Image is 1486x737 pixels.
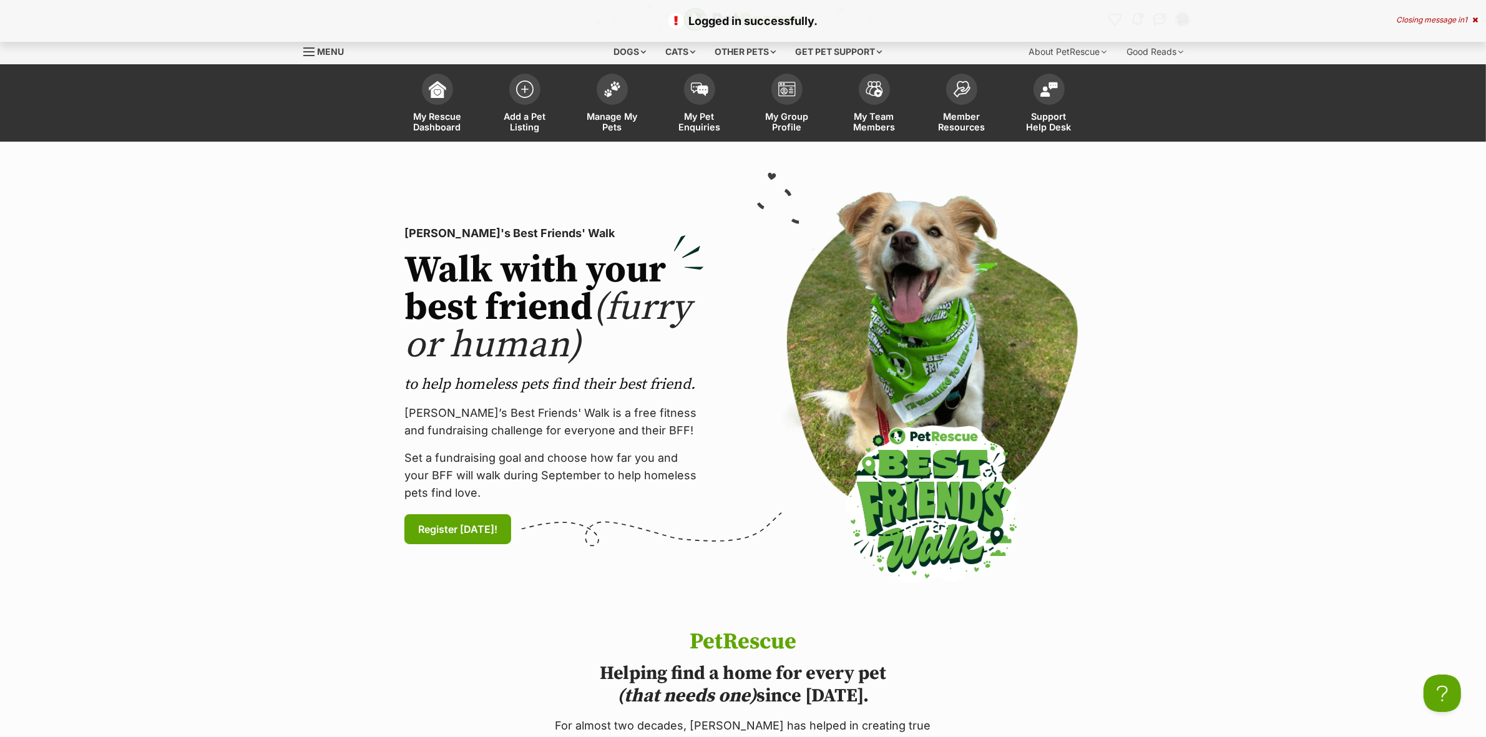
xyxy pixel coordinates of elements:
a: My Team Members [831,67,918,142]
div: Cats [657,39,704,64]
span: My Group Profile [759,111,815,132]
span: Register [DATE]! [418,522,497,537]
span: Menu [318,46,345,57]
a: Register [DATE]! [404,514,511,544]
div: Other pets [706,39,785,64]
img: member-resources-icon-8e73f808a243e03378d46382f2149f9095a855e16c252ad45f914b54edf8863c.svg [953,81,970,97]
img: group-profile-icon-3fa3cf56718a62981997c0bc7e787c4b2cf8bcc04b72c1350f741eb67cf2f40e.svg [778,82,796,97]
div: Get pet support [786,39,891,64]
a: My Rescue Dashboard [394,67,481,142]
a: My Group Profile [743,67,831,142]
i: (that needs one) [617,684,756,708]
img: add-pet-listing-icon-0afa8454b4691262ce3f59096e99ab1cd57d4a30225e0717b998d2c9b9846f56.svg [516,81,534,98]
a: Member Resources [918,67,1005,142]
p: [PERSON_NAME]'s Best Friends' Walk [404,225,704,242]
span: Member Resources [934,111,990,132]
a: Support Help Desk [1005,67,1093,142]
a: Add a Pet Listing [481,67,569,142]
span: My Rescue Dashboard [409,111,466,132]
span: My Pet Enquiries [672,111,728,132]
div: Dogs [605,39,655,64]
img: dashboard-icon-eb2f2d2d3e046f16d808141f083e7271f6b2e854fb5c12c21221c1fb7104beca.svg [429,81,446,98]
h1: PetRescue [551,630,936,655]
img: pet-enquiries-icon-7e3ad2cf08bfb03b45e93fb7055b45f3efa6380592205ae92323e6603595dc1f.svg [691,82,708,96]
h2: Helping find a home for every pet since [DATE]. [551,662,936,707]
span: Manage My Pets [584,111,640,132]
div: About PetRescue [1020,39,1116,64]
p: [PERSON_NAME]’s Best Friends' Walk is a free fitness and fundraising challenge for everyone and t... [404,404,704,439]
span: Support Help Desk [1021,111,1077,132]
img: manage-my-pets-icon-02211641906a0b7f246fdf0571729dbe1e7629f14944591b6c1af311fb30b64b.svg [604,81,621,97]
p: Set a fundraising goal and choose how far you and your BFF will walk during September to help hom... [404,449,704,502]
a: Menu [303,39,353,62]
div: Good Reads [1118,39,1193,64]
span: My Team Members [846,111,902,132]
img: help-desk-icon-fdf02630f3aa405de69fd3d07c3f3aa587a6932b1a1747fa1d2bba05be0121f9.svg [1040,82,1058,97]
iframe: Help Scout Beacon - Open [1424,675,1461,712]
a: My Pet Enquiries [656,67,743,142]
a: Manage My Pets [569,67,656,142]
span: Add a Pet Listing [497,111,553,132]
img: team-members-icon-5396bd8760b3fe7c0b43da4ab00e1e3bb1a5d9ba89233759b79545d2d3fc5d0d.svg [866,81,883,97]
p: to help homeless pets find their best friend. [404,374,704,394]
h2: Walk with your best friend [404,252,704,364]
span: (furry or human) [404,285,691,369]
